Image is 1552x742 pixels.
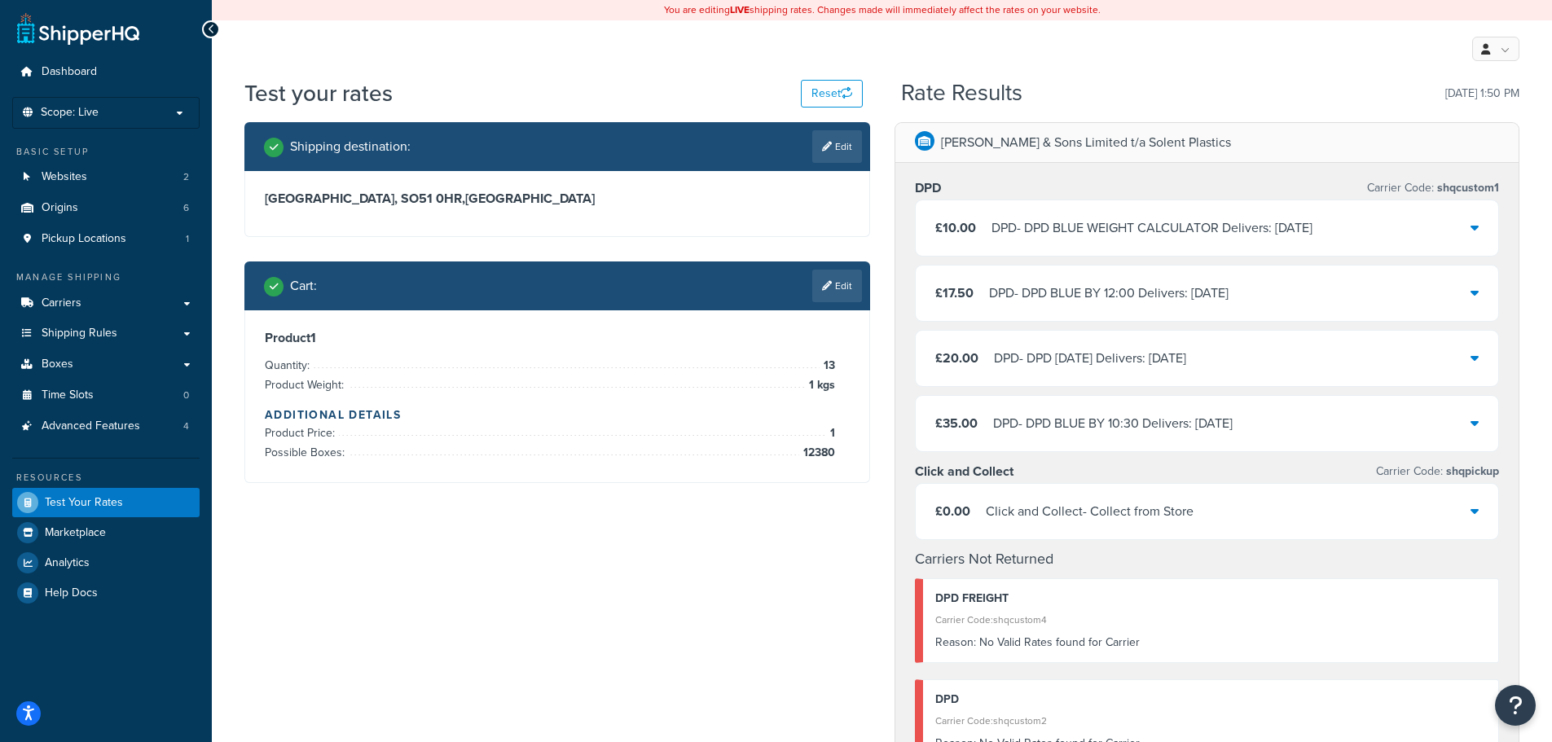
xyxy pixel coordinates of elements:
span: Advanced Features [42,419,140,433]
a: Shipping Rules [12,318,200,349]
span: £35.00 [935,414,978,432]
span: Carriers [42,296,81,310]
span: Time Slots [42,389,94,402]
a: Websites2 [12,162,200,192]
span: Reason: [935,634,976,651]
div: DPD - DPD BLUE BY 12:00 Delivers: [DATE] [989,282,1229,305]
a: Dashboard [12,57,200,87]
span: Scope: Live [41,106,99,120]
span: 6 [183,201,189,215]
a: Edit [812,130,862,163]
span: Origins [42,201,78,215]
span: £17.50 [935,283,974,302]
div: DPD - DPD BLUE BY 10:30 Delivers: [DATE] [993,412,1233,435]
button: Open Resource Center [1495,685,1536,726]
div: DPD - DPD BLUE WEIGHT CALCULATOR Delivers: [DATE] [991,217,1312,239]
div: No Valid Rates found for Carrier [935,631,1487,654]
span: Analytics [45,556,90,570]
div: Basic Setup [12,145,200,159]
div: Click and Collect - Collect from Store [986,500,1194,523]
h3: Product 1 [265,330,850,346]
a: Pickup Locations1 [12,224,200,254]
span: Boxes [42,358,73,371]
h4: Additional Details [265,406,850,424]
span: £0.00 [935,502,970,520]
p: Carrier Code: [1376,460,1499,483]
a: Edit [812,270,862,302]
a: Analytics [12,548,200,577]
span: 1 kgs [805,375,835,395]
h2: Cart : [290,279,317,293]
span: £20.00 [935,349,978,367]
span: Product Weight: [265,376,348,393]
span: Help Docs [45,586,98,600]
h2: Rate Results [901,81,1022,106]
span: Test Your Rates [45,496,123,510]
span: Websites [42,170,87,184]
li: Time Slots [12,380,200,411]
div: Carrier Code: shqcustom4 [935,608,1487,631]
span: 1 [826,424,835,443]
h2: Shipping destination : [290,139,411,154]
span: £10.00 [935,218,976,237]
h1: Test your rates [244,77,393,109]
span: Shipping Rules [42,327,117,340]
div: DPD FREIGHT [935,587,1487,610]
div: Carrier Code: shqcustom2 [935,709,1487,732]
span: 0 [183,389,189,402]
p: Carrier Code: [1367,177,1499,200]
h4: Carriers Not Returned [915,548,1500,570]
span: Pickup Locations [42,232,126,246]
span: Dashboard [42,65,97,79]
a: Test Your Rates [12,488,200,517]
a: Marketplace [12,518,200,547]
li: Advanced Features [12,411,200,441]
a: Help Docs [12,578,200,608]
span: Possible Boxes: [265,444,349,461]
span: 2 [183,170,189,184]
li: Websites [12,162,200,192]
b: LIVE [730,2,750,17]
a: Origins6 [12,193,200,223]
h3: DPD [915,180,941,196]
li: Pickup Locations [12,224,200,254]
span: 1 [186,232,189,246]
li: Origins [12,193,200,223]
div: DPD - DPD [DATE] Delivers: [DATE] [994,347,1186,370]
p: [DATE] 1:50 PM [1445,82,1519,105]
span: Marketplace [45,526,106,540]
h3: [GEOGRAPHIC_DATA], SO51 0HR , [GEOGRAPHIC_DATA] [265,191,850,207]
div: DPD [935,688,1487,711]
a: Boxes [12,349,200,380]
span: shqcustom1 [1434,179,1499,196]
a: Time Slots0 [12,380,200,411]
button: Reset [801,80,863,108]
a: Advanced Features4 [12,411,200,441]
a: Carriers [12,288,200,318]
div: Manage Shipping [12,270,200,284]
span: Product Price: [265,424,339,441]
span: 4 [183,419,189,433]
p: [PERSON_NAME] & Sons Limited t/a Solent Plastics [941,131,1231,154]
span: 13 [820,356,835,375]
h3: Click and Collect [915,463,1013,480]
span: shqpickup [1443,463,1499,480]
span: 12380 [799,443,835,463]
span: Quantity: [265,357,314,374]
div: Resources [12,471,200,485]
